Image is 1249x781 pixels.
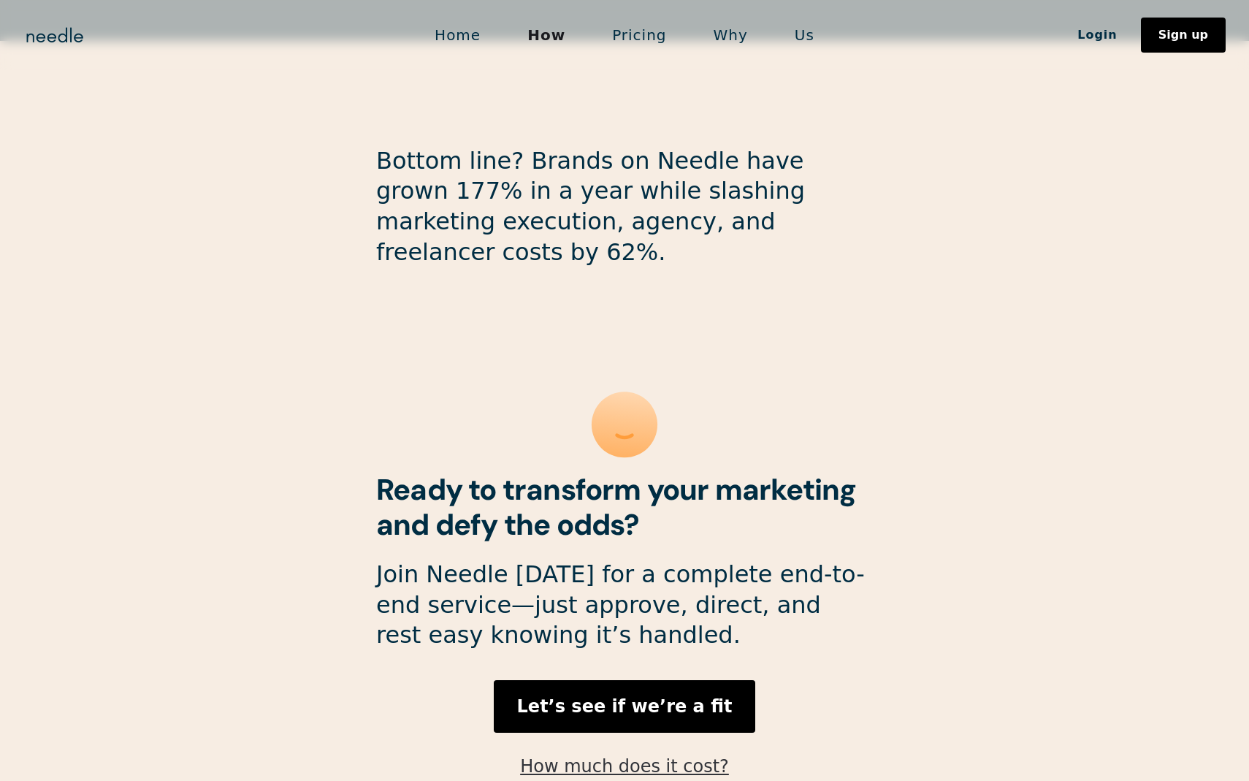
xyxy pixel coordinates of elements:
[1141,18,1226,53] a: Sign up
[411,20,504,50] a: Home
[589,20,690,50] a: Pricing
[771,20,838,50] a: Us
[1054,23,1141,47] a: Login
[376,560,873,651] p: Join Needle [DATE] for a complete end-to-end service—just approve, direct, and rest easy knowing ...
[520,756,729,777] a: How much does it cost?
[504,20,589,50] a: How
[376,146,873,267] p: Bottom line? Brands on Needle have grown 177% in a year while slashing marketing execution, agenc...
[494,680,756,733] a: Let’s see if we’re a fit
[376,472,873,542] h2: Ready to transform your marketing and defy the odds?
[517,696,733,717] strong: Let’s see if we’re a fit
[690,20,771,50] a: Why
[1158,29,1208,41] div: Sign up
